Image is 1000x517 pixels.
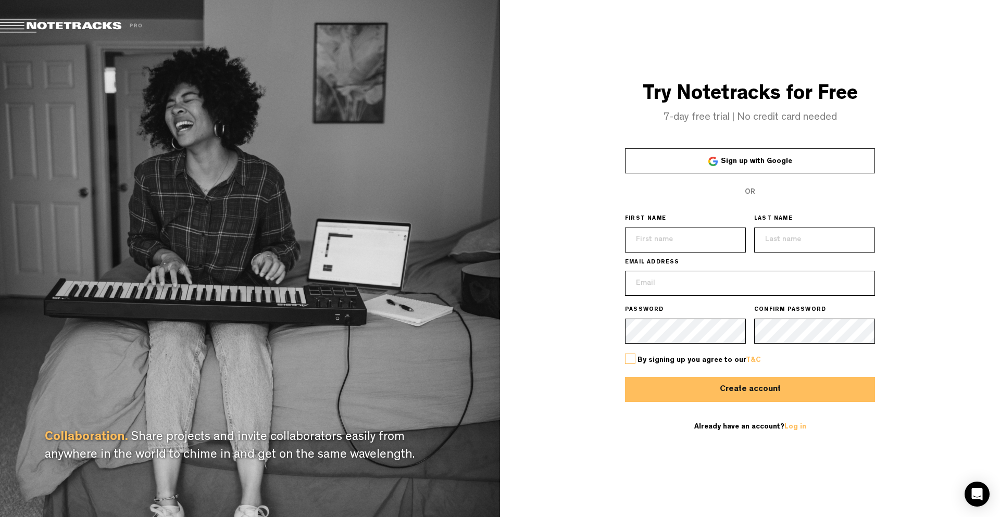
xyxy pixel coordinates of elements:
[625,215,666,223] span: FIRST NAME
[754,228,875,253] input: Last name
[746,357,761,364] a: T&C
[500,84,1000,107] h3: Try Notetracks for Free
[754,215,793,223] span: LAST NAME
[721,158,792,165] span: Sign up with Google
[45,432,415,462] span: Share projects and invite collaborators easily from anywhere in the world to chime in and get on ...
[637,357,761,364] span: By signing up you agree to our
[625,228,746,253] input: First name
[45,432,128,444] span: Collaboration.
[694,423,806,431] span: Already have an account?
[625,271,875,296] input: Email
[965,482,990,507] div: Open Intercom Messenger
[625,306,664,314] span: PASSWORD
[625,259,680,267] span: EMAIL ADDRESS
[745,188,755,196] span: OR
[500,112,1000,123] h4: 7-day free trial | No credit card needed
[754,306,826,314] span: CONFIRM PASSWORD
[625,377,875,402] button: Create account
[784,423,806,431] a: Log in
